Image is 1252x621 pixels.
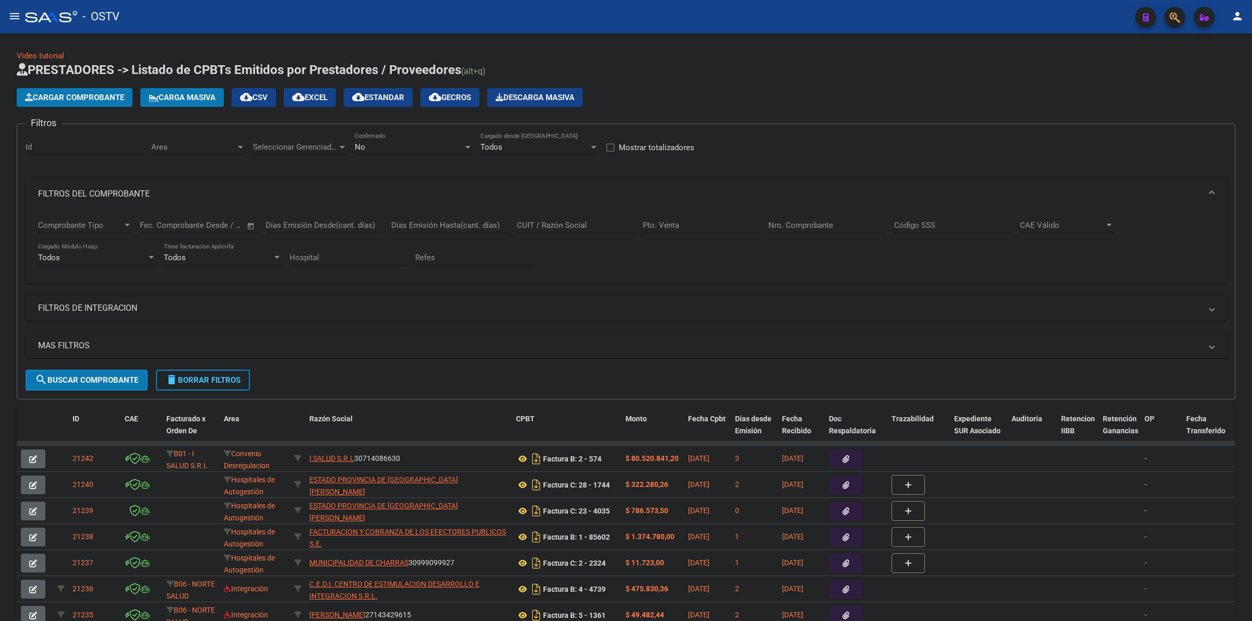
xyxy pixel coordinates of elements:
[1145,558,1147,567] span: -
[82,5,119,28] span: - OSTV
[38,302,1201,314] mat-panel-title: FILTROS DE INTEGRACION
[1145,532,1147,541] span: -
[73,506,93,515] span: 21239
[529,450,543,467] i: Descargar documento
[191,221,242,230] input: Fecha fin
[1140,408,1182,454] datatable-header-cell: OP
[1186,415,1225,435] span: Fecha Transferido
[309,557,508,569] div: 30999099927
[121,408,162,454] datatable-header-cell: CAE
[529,503,543,519] i: Descargar documento
[735,611,739,619] span: 2
[688,558,709,567] span: [DATE]
[735,454,739,462] span: 3
[309,415,353,423] span: Razón Social
[1145,454,1147,462] span: -
[1012,415,1042,423] span: Auditoria
[309,580,479,600] span: C.E.D.I. CENTRO DE ESTIMULACION DESARROLLO E INTEGRACION S.R.L.
[1061,415,1095,435] span: Retencion IIBB
[305,408,512,454] datatable-header-cell: Razón Social
[352,93,404,102] span: Estandar
[240,93,268,102] span: CSV
[782,480,803,489] span: [DATE]
[543,481,610,489] strong: Factura C: 28 - 1744
[735,480,739,489] span: 2
[309,558,408,567] span: MUNICIPALIDAD DE CHARRAS
[309,578,508,600] div: 30711402884
[619,141,694,154] span: Mostrar totalizadores
[529,555,543,571] i: Descargar documento
[782,454,803,462] span: [DATE]
[825,408,887,454] datatable-header-cell: Doc Respaldatoria
[73,532,93,541] span: 21238
[625,611,664,619] strong: $ 49.482,44
[625,532,675,541] strong: $ 1.374.780,00
[166,580,215,600] span: B06 - NORTE SALUD
[38,340,1201,351] mat-panel-title: MAS FILTROS
[26,370,148,391] button: Buscar Comprobante
[309,500,508,522] div: 30673377544
[38,221,123,230] span: Comprobante Tipo
[543,559,606,567] strong: Factura C: 2 - 2324
[73,454,93,462] span: 21242
[625,585,668,593] strong: $ 475.830,36
[1145,506,1147,515] span: -
[166,449,208,470] span: B01 - I SALUD S.R.L
[253,142,338,152] span: Seleccionar Gerenciador
[892,415,934,423] span: Trazabilidad
[73,480,93,489] span: 21240
[149,93,215,102] span: Carga Masiva
[1217,586,1242,611] iframe: Intercom live chat
[429,91,441,103] mat-icon: cloud_download
[543,585,606,593] strong: Factura B: 4 - 4739
[224,415,239,423] span: Area
[292,91,305,103] mat-icon: cloud_download
[162,408,220,454] datatable-header-cell: Facturado x Orden De
[529,477,543,493] i: Descargar documento
[688,480,709,489] span: [DATE]
[309,476,458,496] span: ESTADO PROVINCIA DE [GEOGRAPHIC_DATA][PERSON_NAME]
[487,88,583,107] button: Descarga Masiva
[1145,611,1147,619] span: -
[625,415,647,423] span: Monto
[950,408,1007,454] datatable-header-cell: Expediente SUR Asociado
[1145,585,1147,593] span: -
[224,449,270,470] span: Convenio Desregulacion
[140,221,182,230] input: Fecha inicio
[165,373,178,386] mat-icon: delete
[1103,415,1138,435] span: Retención Ganancias
[782,532,803,541] span: [DATE]
[26,211,1226,284] div: FILTROS DEL COMPROBANTE
[38,188,1201,200] mat-panel-title: FILTROS DEL COMPROBANTE
[954,415,1001,435] span: Expediente SUR Asociado
[73,558,93,567] span: 21237
[68,408,121,454] datatable-header-cell: ID
[166,415,206,435] span: Facturado x Orden De
[688,454,709,462] span: [DATE]
[26,333,1226,358] mat-expansion-panel-header: MAS FILTROS
[26,177,1226,211] mat-expansion-panel-header: FILTROS DEL COMPROBANTE
[284,88,336,107] button: EXCEL
[487,88,583,107] app-download-masive: Descarga masiva de comprobantes (adjuntos)
[625,480,668,489] strong: $ 322.280,26
[245,220,257,232] button: Open calendar
[1007,408,1057,454] datatable-header-cell: Auditoria
[496,93,574,102] span: Descarga Masiva
[309,454,354,462] span: I SALUD S.R.L
[625,506,668,515] strong: $ 786.573,50
[224,528,275,548] span: Hospitales de Autogestión
[735,415,772,435] span: Días desde Emisión
[292,93,328,102] span: EXCEL
[25,93,124,102] span: Cargar Comprobante
[529,581,543,598] i: Descargar documento
[543,455,601,463] strong: Factura B: 2 - 574
[151,142,236,152] span: Area
[735,585,739,593] span: 2
[887,408,950,454] datatable-header-cell: Trazabilidad
[26,296,1226,321] mat-expansion-panel-header: FILTROS DE INTEGRACION
[429,93,471,102] span: Gecros
[26,116,62,130] h3: Filtros
[516,415,535,423] span: CPBT
[35,373,47,386] mat-icon: search
[35,375,138,385] span: Buscar Comprobante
